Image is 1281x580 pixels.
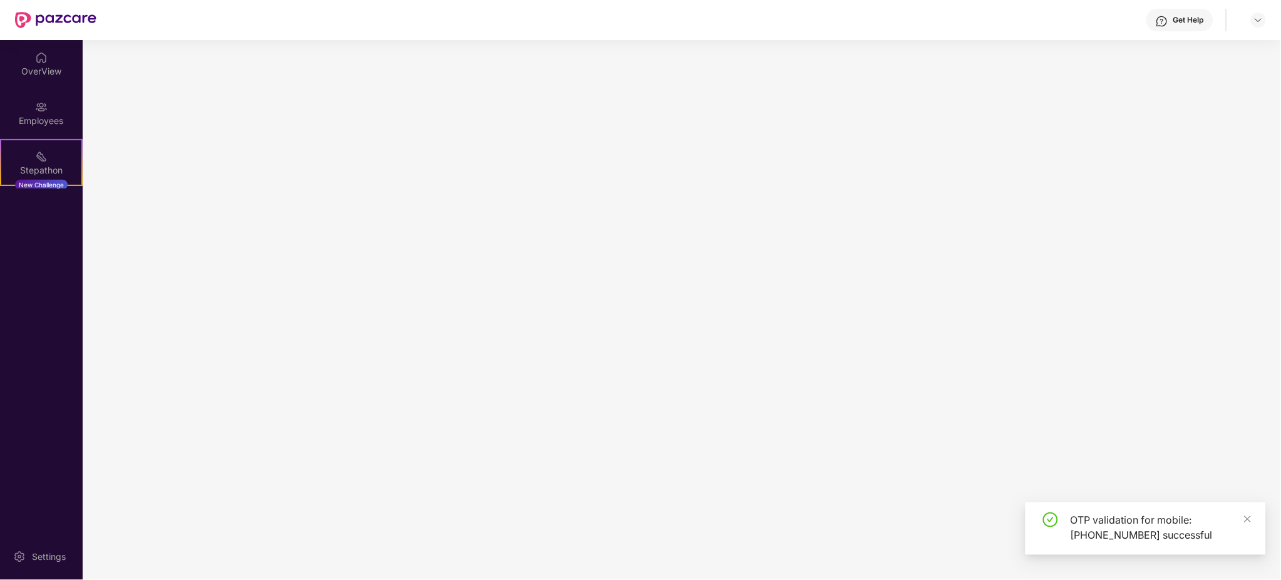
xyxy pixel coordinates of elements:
[1243,515,1252,524] span: close
[35,101,48,113] img: svg+xml;base64,PHN2ZyBpZD0iRW1wbG95ZWVzIiB4bWxucz0iaHR0cDovL3d3dy53My5vcmcvMjAwMC9zdmciIHdpZHRoPS...
[15,12,96,28] img: New Pazcare Logo
[15,180,68,190] div: New Challenge
[35,150,48,163] img: svg+xml;base64,PHN2ZyB4bWxucz0iaHR0cDovL3d3dy53My5vcmcvMjAwMC9zdmciIHdpZHRoPSIyMSIgaGVpZ2h0PSIyMC...
[1071,512,1251,542] div: OTP validation for mobile: [PHONE_NUMBER] successful
[1173,15,1204,25] div: Get Help
[1253,15,1263,25] img: svg+xml;base64,PHN2ZyBpZD0iRHJvcGRvd24tMzJ4MzIiIHhtbG5zPSJodHRwOi8vd3d3LnczLm9yZy8yMDAwL3N2ZyIgd2...
[13,551,26,563] img: svg+xml;base64,PHN2ZyBpZD0iU2V0dGluZy0yMHgyMCIgeG1sbnM9Imh0dHA6Ly93d3cudzMub3JnLzIwMDAvc3ZnIiB3aW...
[28,551,69,563] div: Settings
[1043,512,1058,527] span: check-circle
[1156,15,1168,28] img: svg+xml;base64,PHN2ZyBpZD0iSGVscC0zMngzMiIgeG1sbnM9Imh0dHA6Ly93d3cudzMub3JnLzIwMDAvc3ZnIiB3aWR0aD...
[1,164,81,177] div: Stepathon
[35,51,48,64] img: svg+xml;base64,PHN2ZyBpZD0iSG9tZSIgeG1sbnM9Imh0dHA6Ly93d3cudzMub3JnLzIwMDAvc3ZnIiB3aWR0aD0iMjAiIG...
